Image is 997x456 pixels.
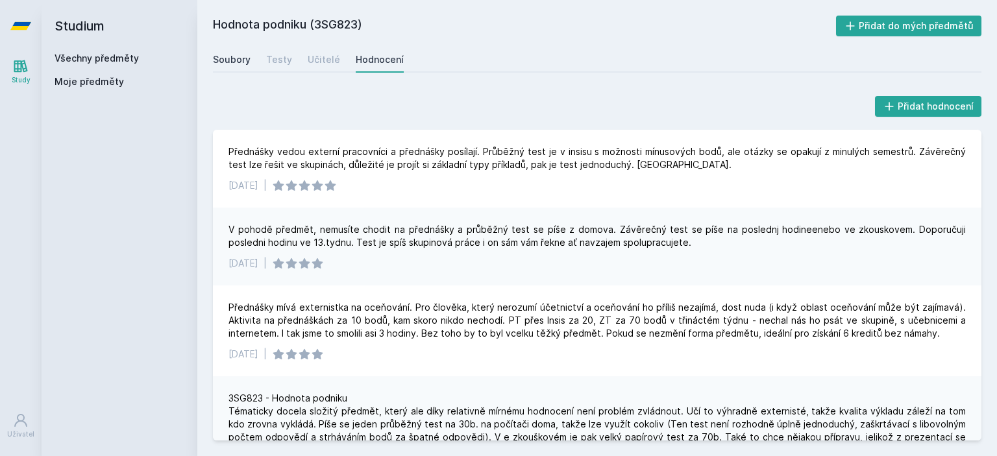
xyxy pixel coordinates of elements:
[356,47,404,73] a: Hodnocení
[264,348,267,361] div: |
[228,223,966,249] div: V pohodě předmět, nemusíte chodit na přednášky a průběžný test se píše z domova. Závěrečný test s...
[213,53,251,66] div: Soubory
[228,179,258,192] div: [DATE]
[3,406,39,446] a: Uživatel
[266,47,292,73] a: Testy
[308,47,340,73] a: Učitelé
[264,257,267,270] div: |
[228,301,966,340] div: Přednášky mívá externistka na oceňování. Pro člověka, který nerozumí účetnictví a oceňování ho př...
[7,429,34,439] div: Uživatel
[55,53,139,64] a: Všechny předměty
[875,96,982,117] button: Přidat hodnocení
[228,145,966,171] div: Přednášky vedou externí pracovníci a přednášky posílají. Průběžný test je v insisu s možnosti mín...
[228,348,258,361] div: [DATE]
[213,16,836,36] h2: Hodnota podniku (3SG823)
[228,257,258,270] div: [DATE]
[12,75,31,85] div: Study
[836,16,982,36] button: Přidat do mých předmětů
[356,53,404,66] div: Hodnocení
[266,53,292,66] div: Testy
[3,52,39,91] a: Study
[213,47,251,73] a: Soubory
[264,179,267,192] div: |
[308,53,340,66] div: Učitelé
[55,75,124,88] span: Moje předměty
